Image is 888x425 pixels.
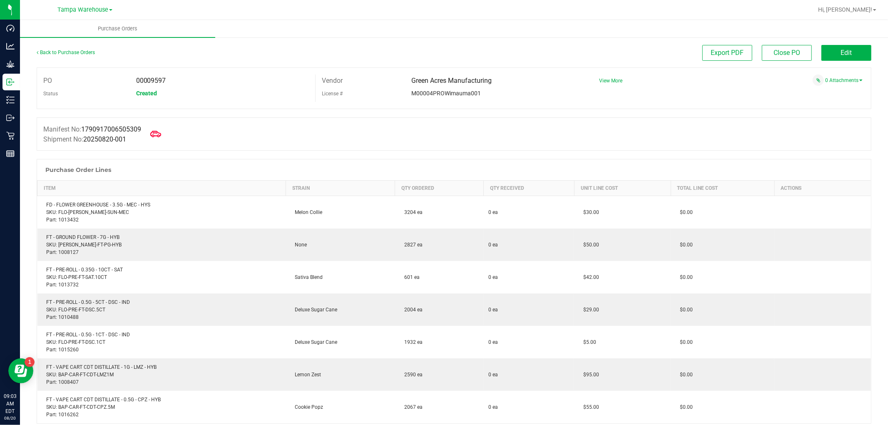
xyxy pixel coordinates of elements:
[488,338,498,346] span: 0 ea
[579,372,599,378] span: $95.00
[711,49,744,57] span: Export PDF
[83,135,126,143] span: 20250820-001
[774,49,800,57] span: Close PO
[322,75,343,87] label: Vendor
[579,274,599,280] span: $42.00
[599,78,622,84] a: View More
[8,358,33,383] iframe: Resource center
[322,87,343,100] label: License #
[579,339,596,345] span: $5.00
[37,181,286,196] th: Item
[81,125,141,133] span: 1790917006505309
[676,339,693,345] span: $0.00
[4,415,16,421] p: 08/20
[488,209,498,216] span: 0 ea
[57,6,108,13] span: Tampa Warehouse
[42,234,281,256] div: FT - GROUND FLOWER - 7G - HYB SKU: [PERSON_NAME]-FT-PG-HYB Part: 1008127
[6,42,15,50] inline-svg: Analytics
[136,90,157,97] span: Created
[813,75,824,86] span: Attach a document
[6,96,15,104] inline-svg: Inventory
[4,393,16,415] p: 09:03 AM EDT
[291,372,321,378] span: Lemon Zest
[6,60,15,68] inline-svg: Grow
[574,181,671,196] th: Unit Line Cost
[6,24,15,32] inline-svg: Dashboard
[702,45,752,61] button: Export PDF
[488,306,498,313] span: 0 ea
[291,242,307,248] span: None
[42,298,281,321] div: FT - PRE-ROLL - 0.5G - 5CT - DSC - IND SKU: FLO-PRE-FT-DSC.5CT Part: 1010488
[45,167,111,173] h1: Purchase Order Lines
[291,339,337,345] span: Deluxe Sugar Cane
[291,404,323,410] span: Cookie Popz
[6,114,15,122] inline-svg: Outbound
[42,266,281,288] div: FT - PRE-ROLL - 0.35G - 10CT - SAT SKU: FLO-PRE-FT-SAT.10CT Part: 1013732
[488,241,498,249] span: 0 ea
[676,242,693,248] span: $0.00
[43,134,126,144] label: Shipment No:
[6,78,15,86] inline-svg: Inbound
[20,20,215,37] a: Purchase Orders
[774,181,871,196] th: Actions
[6,149,15,158] inline-svg: Reports
[400,242,423,248] span: 2827 ea
[25,357,35,367] iframe: Resource center unread badge
[400,209,423,215] span: 3204 ea
[395,181,483,196] th: Qty Ordered
[400,307,423,313] span: 2004 ea
[136,77,166,85] span: 00009597
[400,339,423,345] span: 1932 ea
[762,45,812,61] button: Close PO
[579,307,599,313] span: $29.00
[825,77,863,83] a: 0 Attachments
[579,209,599,215] span: $30.00
[483,181,574,196] th: Qty Received
[42,363,281,386] div: FT - VAPE CART CDT DISTILLATE - 1G - LMZ - HYB SKU: BAP-CAR-FT-CDT-LMZ1M Part: 1008407
[676,209,693,215] span: $0.00
[411,77,492,85] span: Green Acres Manufacturing
[488,371,498,378] span: 0 ea
[400,404,423,410] span: 2067 ea
[147,125,165,143] span: Mark as Arrived
[411,90,481,97] span: M00004PROWimauma001
[37,50,95,55] a: Back to Purchase Orders
[579,242,599,248] span: $50.00
[671,181,774,196] th: Total Line Cost
[488,403,498,411] span: 0 ea
[400,274,420,280] span: 601 ea
[43,124,141,134] label: Manifest No:
[43,75,52,87] label: PO
[291,209,322,215] span: Melon Collie
[488,273,498,281] span: 0 ea
[42,201,281,224] div: FD - FLOWER GREENHOUSE - 3.5G - MEC - HYS SKU: FLO-[PERSON_NAME]-SUN-MEC Part: 1013432
[286,181,395,196] th: Strain
[87,25,149,32] span: Purchase Orders
[676,274,693,280] span: $0.00
[841,49,852,57] span: Edit
[818,6,872,13] span: Hi, [PERSON_NAME]!
[43,87,58,100] label: Status
[42,331,281,353] div: FT - PRE-ROLL - 0.5G - 1CT - DSC - IND SKU: FLO-PRE-FT-DSC.1CT Part: 1015260
[676,307,693,313] span: $0.00
[291,274,323,280] span: Sativa Blend
[6,132,15,140] inline-svg: Retail
[42,396,281,418] div: FT - VAPE CART CDT DISTILLATE - 0.5G - CPZ - HYB SKU: BAP-CAR-FT-CDT-CPZ.5M Part: 1016262
[676,404,693,410] span: $0.00
[400,372,423,378] span: 2590 ea
[676,372,693,378] span: $0.00
[821,45,871,61] button: Edit
[291,307,337,313] span: Deluxe Sugar Cane
[579,404,599,410] span: $55.00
